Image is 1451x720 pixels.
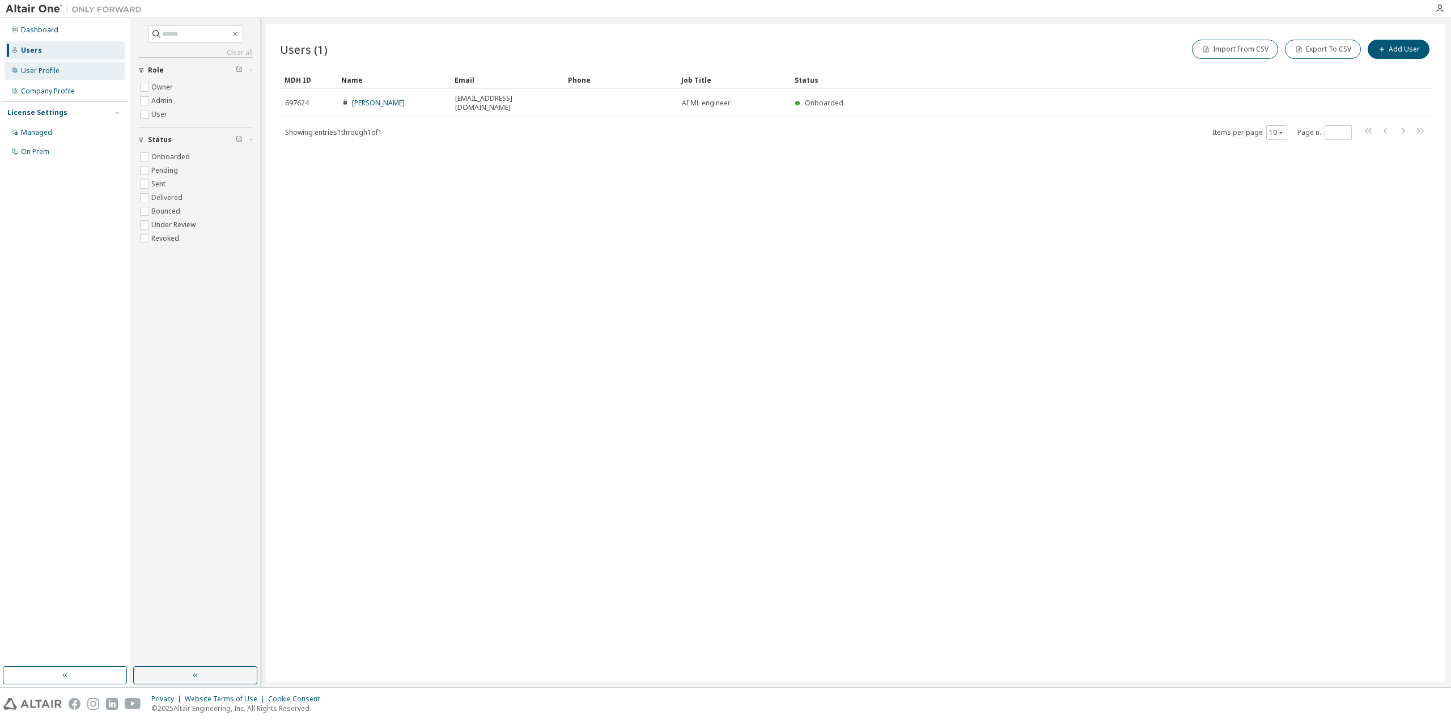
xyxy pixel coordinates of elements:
img: linkedin.svg [106,698,118,710]
label: Bounced [151,205,183,218]
p: © 2025 Altair Engineering, Inc. All Rights Reserved. [151,704,326,713]
button: Role [138,58,253,83]
button: 10 [1269,128,1284,137]
a: Clear all [138,48,253,57]
img: Altair One [6,3,147,15]
img: youtube.svg [125,698,141,710]
span: Page n. [1297,125,1352,140]
label: Pending [151,164,180,177]
a: [PERSON_NAME] [352,98,405,108]
div: Dashboard [21,25,58,35]
label: Delivered [151,191,185,205]
label: User [151,108,169,121]
div: Users [21,46,42,55]
img: altair_logo.svg [3,698,62,710]
span: 697624 [285,99,309,108]
div: License Settings [7,108,67,117]
div: Email [455,71,559,89]
div: Company Profile [21,87,75,96]
span: Status [148,135,172,144]
button: Add User [1368,40,1429,59]
button: Status [138,127,253,152]
span: Showing entries 1 through 1 of 1 [285,127,382,137]
div: Website Terms of Use [185,695,268,704]
div: User Profile [21,66,60,75]
label: Onboarded [151,150,192,164]
div: Name [341,71,446,89]
div: Phone [568,71,672,89]
span: AI ML engineer [682,99,731,108]
label: Under Review [151,218,198,232]
label: Revoked [151,232,181,245]
span: Clear filter [236,135,243,144]
span: Onboarded [805,98,843,108]
label: Owner [151,80,175,94]
label: Admin [151,94,175,108]
span: [EMAIL_ADDRESS][DOMAIN_NAME] [455,94,558,112]
button: Import From CSV [1192,40,1278,59]
div: Managed [21,128,52,137]
div: On Prem [21,147,49,156]
img: facebook.svg [69,698,80,710]
span: Users (1) [280,41,328,57]
img: instagram.svg [87,698,99,710]
label: Sent [151,177,168,191]
div: Cookie Consent [268,695,326,704]
div: Status [795,71,1373,89]
span: Clear filter [236,66,243,75]
div: Privacy [151,695,185,704]
span: Items per page [1212,125,1287,140]
span: Role [148,66,164,75]
div: MDH ID [285,71,332,89]
div: Job Title [681,71,786,89]
button: Export To CSV [1285,40,1361,59]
